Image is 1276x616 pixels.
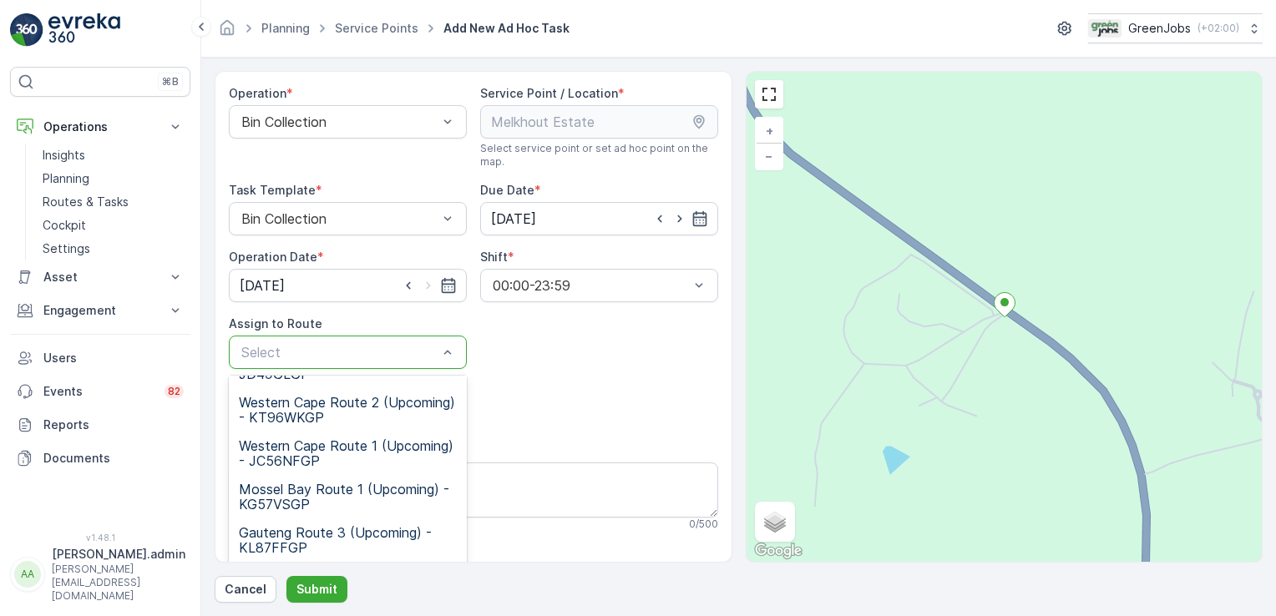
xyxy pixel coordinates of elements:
[10,533,190,543] span: v 1.48.1
[229,250,317,264] label: Operation Date
[689,518,718,531] p: 0 / 500
[751,540,806,562] a: Open this area in Google Maps (opens a new window)
[10,110,190,144] button: Operations
[1088,13,1263,43] button: GreenJobs(+02:00)
[1088,19,1122,38] img: Green_Jobs_Logo.png
[43,147,85,164] p: Insights
[168,385,180,398] p: 82
[36,214,190,237] a: Cockpit
[296,581,337,598] p: Submit
[10,408,190,442] a: Reports
[241,342,438,362] p: Select
[1128,20,1191,37] p: GreenJobs
[440,20,573,37] span: Add New Ad Hoc Task
[43,383,154,400] p: Events
[239,395,457,425] span: Western Cape Route 2 (Upcoming) - KT96WKGP
[335,21,418,35] a: Service Points
[751,540,806,562] img: Google
[229,86,286,100] label: Operation
[43,417,184,433] p: Reports
[36,190,190,214] a: Routes & Tasks
[43,302,157,319] p: Engagement
[52,563,185,603] p: [PERSON_NAME][EMAIL_ADDRESS][DOMAIN_NAME]
[43,450,184,467] p: Documents
[10,260,190,294] button: Asset
[766,124,773,138] span: +
[36,237,190,260] a: Settings
[480,105,718,139] input: Melkhout Estate
[43,119,157,135] p: Operations
[229,269,467,302] input: dd/mm/yyyy
[286,576,347,603] button: Submit
[10,546,190,603] button: AA[PERSON_NAME].admin[PERSON_NAME][EMAIL_ADDRESS][DOMAIN_NAME]
[229,183,316,197] label: Task Template
[225,581,266,598] p: Cancel
[10,13,43,47] img: logo
[229,316,322,331] label: Assign to Route
[43,217,86,234] p: Cockpit
[218,25,236,39] a: Homepage
[43,350,184,366] p: Users
[10,341,190,375] a: Users
[239,351,457,381] span: Gauteng Route 2 (Upcoming) - JD49GLGP
[480,202,718,235] input: dd/mm/yyyy
[215,576,276,603] button: Cancel
[229,558,718,583] h2: Task Template Configuration
[239,482,457,512] span: Mossel Bay Route 1 (Upcoming) - KG57VSGP
[239,438,457,468] span: Western Cape Route 1 (Upcoming) - JC56NFGP
[765,149,773,163] span: −
[10,375,190,408] a: Events82
[757,144,782,169] a: Zoom Out
[162,75,179,88] p: ⌘B
[757,82,782,107] a: View Fullscreen
[14,561,41,588] div: AA
[261,21,310,35] a: Planning
[480,250,508,264] label: Shift
[1198,22,1239,35] p: ( +02:00 )
[48,13,120,47] img: logo_light-DOdMpM7g.png
[757,119,782,144] a: Zoom In
[43,194,129,210] p: Routes & Tasks
[480,86,618,100] label: Service Point / Location
[43,269,157,285] p: Asset
[10,442,190,475] a: Documents
[10,294,190,327] button: Engagement
[36,167,190,190] a: Planning
[480,142,718,169] span: Select service point or set ad hoc point on the map.
[52,546,185,563] p: [PERSON_NAME].admin
[36,144,190,167] a: Insights
[239,525,457,555] span: Gauteng Route 3 (Upcoming) - KL87FFGP
[480,183,534,197] label: Due Date
[757,503,793,540] a: Layers
[43,170,89,187] p: Planning
[43,240,90,257] p: Settings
